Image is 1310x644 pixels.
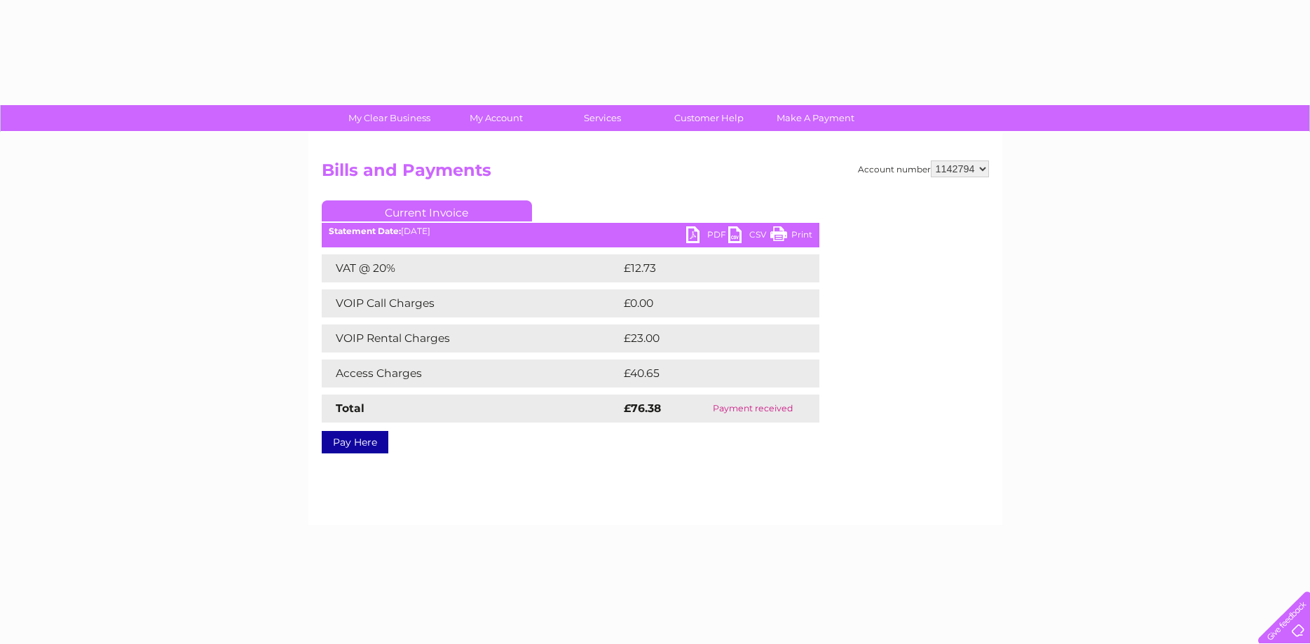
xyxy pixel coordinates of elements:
[620,359,791,388] td: £40.65
[329,226,401,236] b: Statement Date:
[651,105,767,131] a: Customer Help
[322,200,532,221] a: Current Invoice
[322,324,620,352] td: VOIP Rental Charges
[322,254,620,282] td: VAT @ 20%
[620,289,787,317] td: £0.00
[686,226,728,247] a: PDF
[687,395,819,423] td: Payment received
[322,226,819,236] div: [DATE]
[322,160,989,187] h2: Bills and Payments
[770,226,812,247] a: Print
[438,105,554,131] a: My Account
[322,289,620,317] td: VOIP Call Charges
[332,105,447,131] a: My Clear Business
[545,105,660,131] a: Services
[322,359,620,388] td: Access Charges
[620,254,789,282] td: £12.73
[758,105,873,131] a: Make A Payment
[322,431,388,453] a: Pay Here
[624,402,661,415] strong: £76.38
[728,226,770,247] a: CSV
[858,160,989,177] div: Account number
[336,402,364,415] strong: Total
[620,324,791,352] td: £23.00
